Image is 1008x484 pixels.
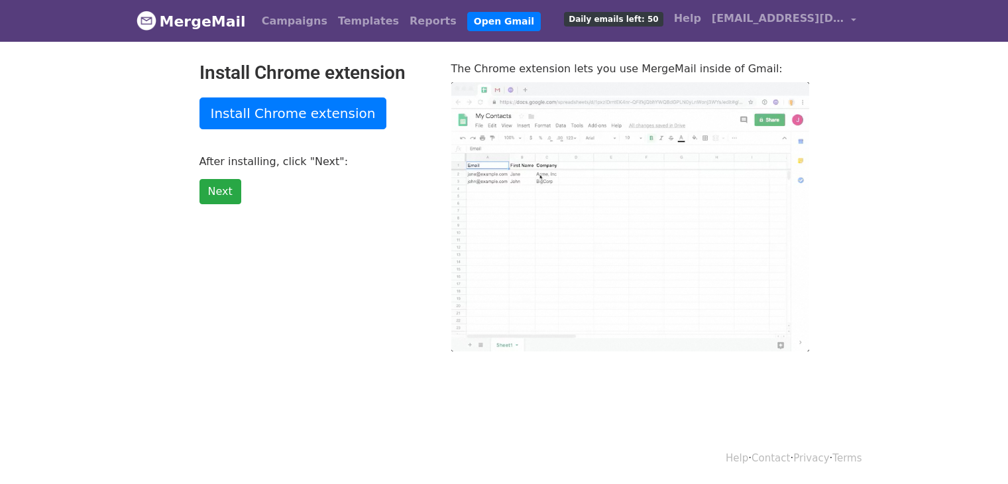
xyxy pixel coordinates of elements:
[752,452,790,464] a: Contact
[467,12,541,31] a: Open Gmail
[137,11,156,30] img: MergeMail logo
[726,452,748,464] a: Help
[451,62,809,76] p: The Chrome extension lets you use MergeMail inside of Gmail:
[564,12,663,27] span: Daily emails left: 50
[669,5,706,32] a: Help
[832,452,862,464] a: Terms
[712,11,844,27] span: [EMAIL_ADDRESS][DOMAIN_NAME]
[256,8,333,34] a: Campaigns
[199,97,387,129] a: Install Chrome extension
[404,8,462,34] a: Reports
[199,179,241,204] a: Next
[706,5,862,36] a: [EMAIL_ADDRESS][DOMAIN_NAME]
[793,452,829,464] a: Privacy
[199,154,431,168] p: After installing, click "Next":
[199,62,431,84] h2: Install Chrome extension
[137,7,246,35] a: MergeMail
[333,8,404,34] a: Templates
[559,5,668,32] a: Daily emails left: 50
